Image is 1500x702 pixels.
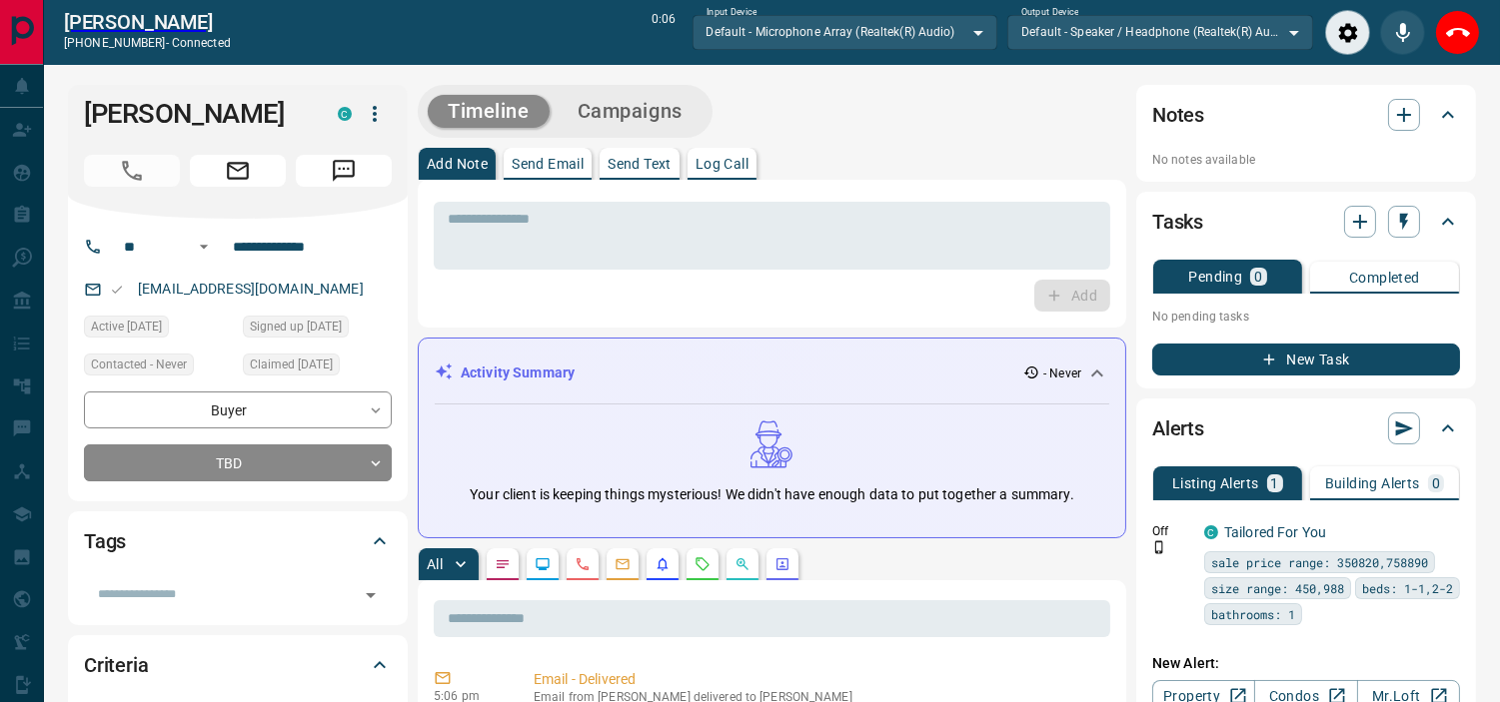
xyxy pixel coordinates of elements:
[1211,578,1344,598] span: size range: 450,988
[512,157,584,171] p: Send Email
[608,157,672,171] p: Send Text
[138,281,364,297] a: [EMAIL_ADDRESS][DOMAIN_NAME]
[243,316,392,344] div: Sun Oct 01 2023
[1152,540,1166,554] svg: Push Notification Only
[707,6,757,19] label: Input Device
[1152,412,1204,444] h2: Alerts
[695,556,711,572] svg: Requests
[296,155,392,187] span: Message
[427,157,488,171] p: Add Note
[250,354,333,374] span: Claimed [DATE]
[427,557,443,571] p: All
[470,484,1073,505] p: Your client is keeping things mysterious! We didn't have enough data to put together a summary.
[435,354,1109,391] div: Activity Summary- Never
[1152,344,1460,375] button: New Task
[1152,404,1460,452] div: Alerts
[243,353,392,381] div: Mon Oct 02 2023
[693,15,998,49] div: Default - Microphone Array (Realtek(R) Audio)
[1362,578,1453,598] span: beds: 1-1,2-2
[534,669,1102,690] p: Email - Delivered
[1152,198,1460,246] div: Tasks
[1172,476,1259,490] p: Listing Alerts
[428,95,550,128] button: Timeline
[1152,91,1460,139] div: Notes
[1432,476,1440,490] p: 0
[1325,10,1370,55] div: Audio Settings
[250,317,342,337] span: Signed up [DATE]
[652,10,676,55] p: 0:06
[655,556,671,572] svg: Listing Alerts
[1152,206,1203,238] h2: Tasks
[84,316,233,344] div: Thu Apr 18 2024
[1152,99,1204,131] h2: Notes
[84,649,149,681] h2: Criteria
[84,641,392,689] div: Criteria
[1021,6,1078,19] label: Output Device
[64,34,231,52] p: [PHONE_NUMBER] -
[535,556,551,572] svg: Lead Browsing Activity
[1435,10,1480,55] div: End Call
[1271,476,1279,490] p: 1
[1211,552,1428,572] span: sale price range: 350820,758890
[357,581,385,609] button: Open
[1380,10,1425,55] div: Mute
[1152,302,1460,332] p: No pending tasks
[1188,270,1242,284] p: Pending
[84,517,392,565] div: Tags
[735,556,750,572] svg: Opportunities
[495,556,511,572] svg: Notes
[1349,271,1420,285] p: Completed
[696,157,749,171] p: Log Call
[1152,522,1192,540] p: Off
[1224,524,1326,540] a: Tailored For You
[190,155,286,187] span: Email
[1007,15,1313,49] div: Default - Speaker / Headphone (Realtek(R) Audio)
[84,444,392,481] div: TBD
[1043,364,1081,382] p: - Never
[172,36,231,50] span: connected
[575,556,591,572] svg: Calls
[1152,151,1460,169] p: No notes available
[558,95,703,128] button: Campaigns
[1152,653,1460,674] p: New Alert:
[64,10,231,34] a: [PERSON_NAME]
[110,283,124,297] svg: Email Valid
[1204,525,1218,539] div: condos.ca
[192,235,216,259] button: Open
[84,155,180,187] span: Call
[461,362,575,383] p: Activity Summary
[84,391,392,428] div: Buyer
[774,556,790,572] svg: Agent Actions
[1211,604,1295,624] span: bathrooms: 1
[84,525,126,557] h2: Tags
[1254,270,1262,284] p: 0
[91,317,162,337] span: Active [DATE]
[1325,476,1420,490] p: Building Alerts
[338,107,352,121] div: condos.ca
[84,98,308,130] h1: [PERSON_NAME]
[91,354,187,374] span: Contacted - Never
[615,556,631,572] svg: Emails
